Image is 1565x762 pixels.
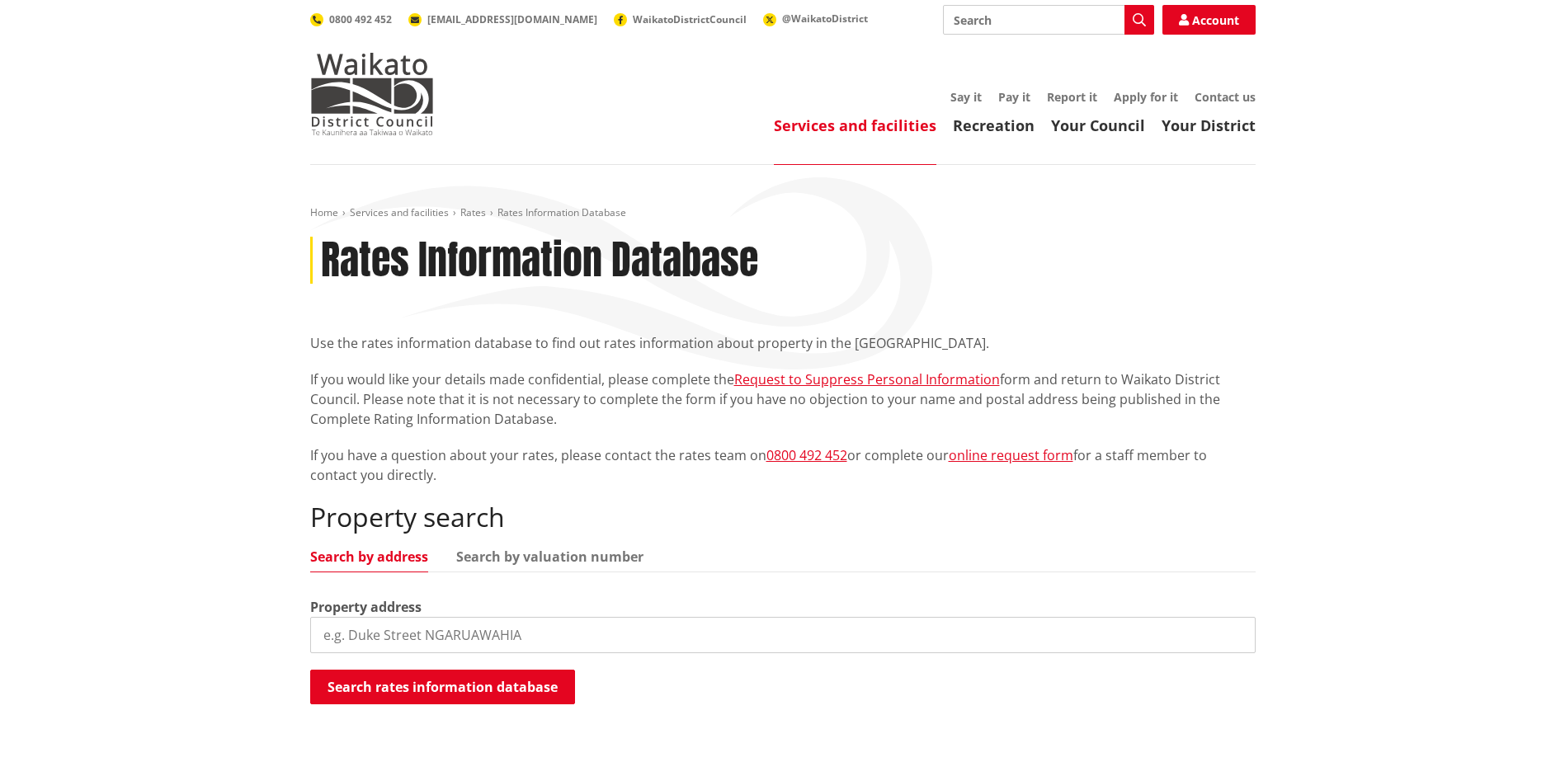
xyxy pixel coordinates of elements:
a: Recreation [953,115,1035,135]
a: WaikatoDistrictCouncil [614,12,747,26]
input: Search input [943,5,1154,35]
a: online request form [949,446,1073,464]
a: Your Council [1051,115,1145,135]
a: Search by valuation number [456,550,643,563]
p: If you have a question about your rates, please contact the rates team on or complete our for a s... [310,445,1256,485]
p: Use the rates information database to find out rates information about property in the [GEOGRAPHI... [310,333,1256,353]
a: Pay it [998,89,1030,105]
a: Account [1162,5,1256,35]
a: Your District [1162,115,1256,135]
nav: breadcrumb [310,206,1256,220]
input: e.g. Duke Street NGARUAWAHIA [310,617,1256,653]
span: [EMAIL_ADDRESS][DOMAIN_NAME] [427,12,597,26]
a: @WaikatoDistrict [763,12,868,26]
a: Rates [460,205,486,219]
label: Property address [310,597,422,617]
a: Services and facilities [774,115,936,135]
a: [EMAIL_ADDRESS][DOMAIN_NAME] [408,12,597,26]
p: If you would like your details made confidential, please complete the form and return to Waikato ... [310,369,1256,429]
h1: Rates Information Database [321,237,758,285]
a: Say it [950,89,982,105]
a: Services and facilities [350,205,449,219]
a: Apply for it [1114,89,1178,105]
a: 0800 492 452 [766,446,847,464]
span: WaikatoDistrictCouncil [633,12,747,26]
h2: Property search [310,501,1256,533]
a: 0800 492 452 [310,12,392,26]
a: Home [310,205,338,219]
a: Request to Suppress Personal Information [734,370,1000,388]
span: 0800 492 452 [329,12,392,26]
img: Waikato District Council - Te Kaunihera aa Takiwaa o Waikato [310,53,434,135]
a: Report it [1047,89,1097,105]
a: Search by address [310,550,428,563]
button: Search rates information database [310,670,575,704]
span: @WaikatoDistrict [782,12,868,26]
span: Rates Information Database [497,205,626,219]
a: Contact us [1195,89,1256,105]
